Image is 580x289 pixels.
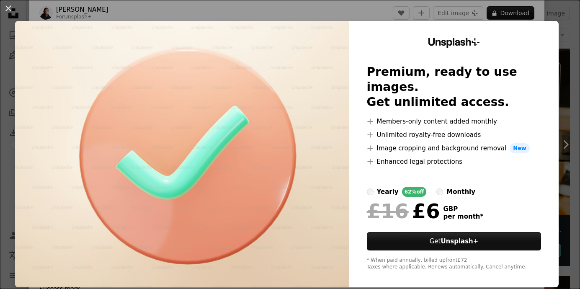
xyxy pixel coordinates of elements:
[377,187,399,197] div: yearly
[441,237,478,245] strong: Unsplash+
[367,232,541,250] button: GetUnsplash+
[510,143,530,153] span: New
[367,143,541,153] li: Image cropping and background removal
[443,205,484,213] span: GBP
[436,188,443,195] input: monthly
[367,257,541,271] div: * When paid annually, billed upfront £72 Taxes where applicable. Renews automatically. Cancel any...
[367,130,541,140] li: Unlimited royalty-free downloads
[367,200,409,222] span: £16
[446,187,475,197] div: monthly
[402,187,427,197] div: 62% off
[367,200,440,222] div: £6
[367,157,541,167] li: Enhanced legal protections
[367,65,541,110] h2: Premium, ready to use images. Get unlimited access.
[367,188,374,195] input: yearly62%off
[443,213,484,220] span: per month *
[367,116,541,126] li: Members-only content added monthly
